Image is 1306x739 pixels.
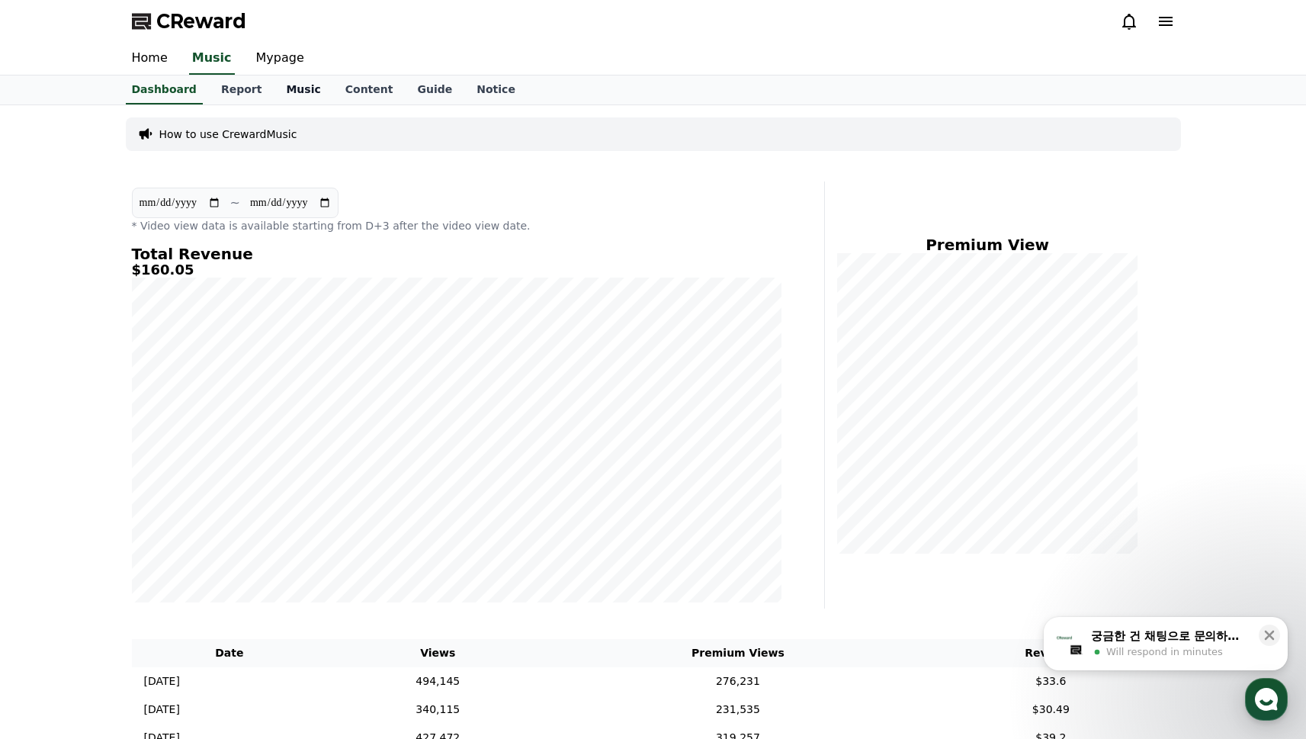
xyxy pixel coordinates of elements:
[197,484,293,522] a: Settings
[120,43,180,75] a: Home
[927,667,1174,696] td: $33.6
[405,76,464,104] a: Guide
[126,76,203,104] a: Dashboard
[464,76,528,104] a: Notice
[927,639,1174,667] th: Revenue
[132,639,328,667] th: Date
[327,696,549,724] td: 340,115
[189,43,235,75] a: Music
[327,667,549,696] td: 494,145
[144,702,180,718] p: [DATE]
[549,696,928,724] td: 231,535
[837,236,1138,253] h4: Premium View
[132,262,781,278] h5: $160.05
[127,507,172,519] span: Messages
[132,9,246,34] a: CReward
[144,673,180,689] p: [DATE]
[132,218,781,233] p: * Video view data is available starting from D+3 after the video view date.
[159,127,297,142] a: How to use CrewardMusic
[39,506,66,519] span: Home
[327,639,549,667] th: Views
[244,43,316,75] a: Mypage
[274,76,332,104] a: Music
[226,506,263,519] span: Settings
[156,9,246,34] span: CReward
[132,246,781,262] h4: Total Revenue
[549,667,928,696] td: 276,231
[209,76,274,104] a: Report
[101,484,197,522] a: Messages
[333,76,406,104] a: Content
[927,696,1174,724] td: $30.49
[549,639,928,667] th: Premium Views
[5,484,101,522] a: Home
[230,194,240,212] p: ~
